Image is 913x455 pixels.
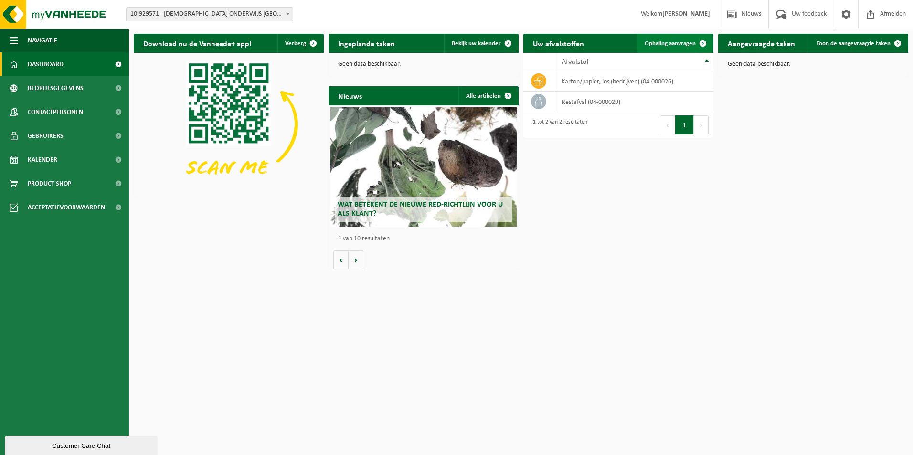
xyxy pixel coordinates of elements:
[333,250,349,269] button: Vorige
[329,86,372,105] h2: Nieuws
[452,41,501,47] span: Bekijk uw kalender
[338,201,503,217] span: Wat betekent de nieuwe RED-richtlijn voor u als klant?
[28,76,84,100] span: Bedrijfsgegevens
[562,58,589,66] span: Afvalstof
[458,86,518,105] a: Alle artikelen
[637,34,712,53] a: Ophaling aanvragen
[338,236,514,242] p: 1 van 10 resultaten
[28,124,64,148] span: Gebruikers
[660,115,675,134] button: Previous
[127,8,293,21] span: 10-929571 - KATHOLIEK ONDERWIJS SINT-MICHIEL VZW AGNETENCOLLEGE - PEER
[528,114,587,135] div: 1 tot 2 van 2 resultaten
[5,434,159,455] iframe: chat widget
[28,148,57,172] span: Kalender
[349,250,363,269] button: Volgende
[645,41,696,47] span: Ophaling aanvragen
[694,115,709,134] button: Next
[675,115,694,134] button: 1
[285,41,306,47] span: Verberg
[554,92,713,112] td: restafval (04-000029)
[817,41,891,47] span: Toon de aangevraagde taken
[330,107,517,227] a: Wat betekent de nieuwe RED-richtlijn voor u als klant?
[277,34,323,53] button: Verberg
[329,34,404,52] h2: Ingeplande taken
[554,71,713,92] td: karton/papier, los (bedrijven) (04-000026)
[134,34,261,52] h2: Download nu de Vanheede+ app!
[28,196,105,219] span: Acceptatievoorwaarden
[444,34,518,53] a: Bekijk uw kalender
[718,34,805,52] h2: Aangevraagde taken
[126,7,293,21] span: 10-929571 - KATHOLIEK ONDERWIJS SINT-MICHIEL VZW AGNETENCOLLEGE - PEER
[134,53,324,196] img: Download de VHEPlus App
[28,52,64,76] span: Dashboard
[338,61,509,68] p: Geen data beschikbaar.
[809,34,907,53] a: Toon de aangevraagde taken
[662,10,710,18] strong: [PERSON_NAME]
[523,34,594,52] h2: Uw afvalstoffen
[28,29,57,52] span: Navigatie
[728,61,899,68] p: Geen data beschikbaar.
[28,172,71,196] span: Product Shop
[28,100,83,124] span: Contactpersonen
